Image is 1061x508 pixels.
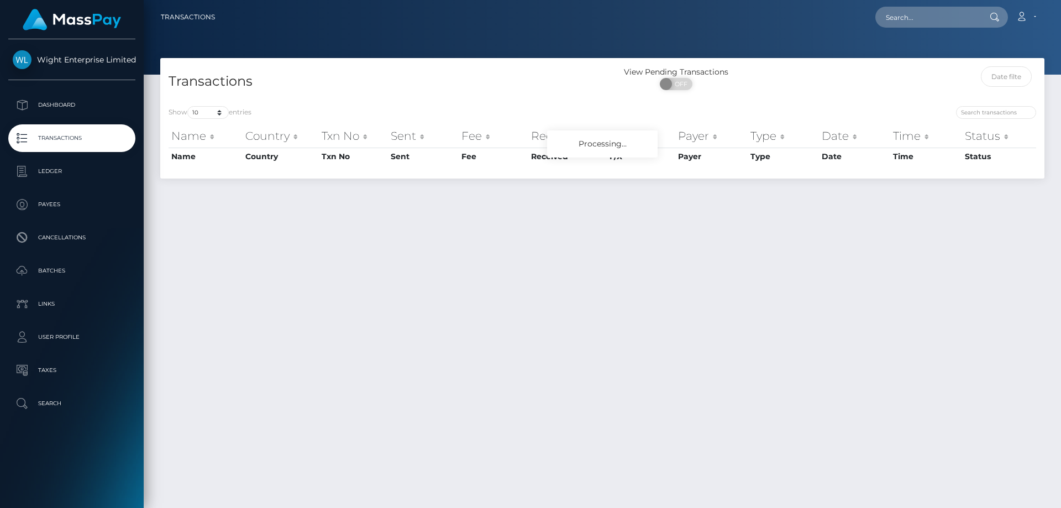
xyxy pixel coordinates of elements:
th: Date [819,148,890,165]
a: Taxes [8,357,135,384]
p: Ledger [13,163,131,180]
th: Type [748,125,819,147]
h4: Transactions [169,72,594,91]
th: Payer [675,148,748,165]
th: Sent [388,148,459,165]
th: Received [528,125,607,147]
div: View Pending Transactions [602,66,750,78]
div: Processing... [547,130,658,158]
p: Search [13,395,131,412]
th: Date [819,125,890,147]
th: Received [528,148,607,165]
th: Country [243,125,319,147]
a: Search [8,390,135,417]
p: Links [13,296,131,312]
select: Showentries [187,106,229,119]
input: Date filter [981,66,1032,87]
th: Txn No [319,125,388,147]
p: Transactions [13,130,131,146]
a: Payees [8,191,135,218]
th: F/X [607,125,675,147]
p: Payees [13,196,131,213]
th: Name [169,148,243,165]
p: Dashboard [13,97,131,113]
th: Status [962,148,1036,165]
th: Fee [459,148,528,165]
p: Cancellations [13,229,131,246]
th: Name [169,125,243,147]
th: Status [962,125,1036,147]
img: MassPay Logo [23,9,121,30]
th: Txn No [319,148,388,165]
p: Batches [13,263,131,279]
th: Country [243,148,319,165]
input: Search transactions [956,106,1036,119]
a: Transactions [8,124,135,152]
th: Payer [675,125,748,147]
span: Wight Enterprise Limited [8,55,135,65]
th: Time [890,125,962,147]
th: Type [748,148,819,165]
a: Dashboard [8,91,135,119]
a: Transactions [161,6,215,29]
a: Links [8,290,135,318]
label: Show entries [169,106,251,119]
a: User Profile [8,323,135,351]
span: OFF [666,78,694,90]
th: Sent [388,125,459,147]
a: Cancellations [8,224,135,252]
input: Search... [875,7,979,28]
a: Batches [8,257,135,285]
img: Wight Enterprise Limited [13,50,31,69]
a: Ledger [8,158,135,185]
th: Time [890,148,962,165]
th: Fee [459,125,528,147]
p: User Profile [13,329,131,345]
p: Taxes [13,362,131,379]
